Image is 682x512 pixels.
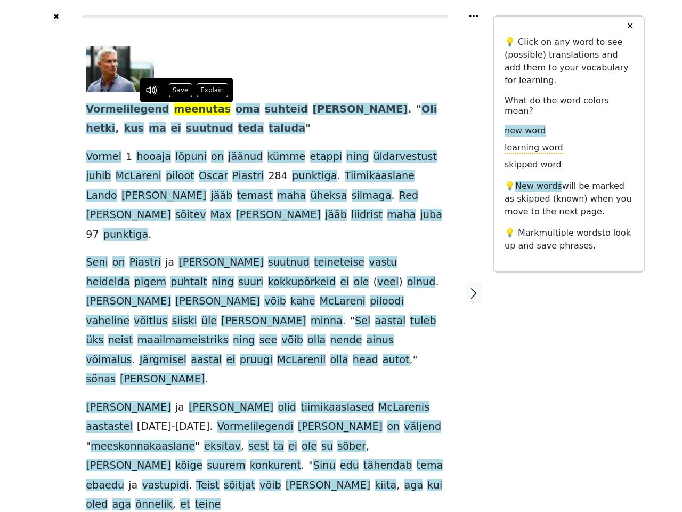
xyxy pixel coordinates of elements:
p: 💡 Mark to look up and save phrases. [505,227,633,252]
span: kui [427,479,442,492]
span: ," [410,354,418,367]
span: ei [171,122,182,135]
span: liidrist [351,209,383,222]
span: minna [311,315,343,328]
span: . [210,420,213,434]
span: kõige [175,459,202,473]
span: Lando [86,189,117,203]
span: juhib [86,170,111,183]
span: on [211,150,224,164]
span: neist [108,334,133,347]
span: oled [86,498,108,511]
span: ta [273,440,283,453]
span: ( [373,276,377,289]
span: Sel [355,315,370,328]
span: sõitjat [224,479,255,492]
span: McLarenil [277,354,326,367]
span: 97 [86,228,99,242]
h6: What do the word colors mean? [505,95,633,116]
span: [DATE]-[DATE] [137,420,210,434]
span: kümme [267,150,306,164]
span: võib [264,295,286,308]
span: teineteise [314,256,364,269]
span: autot [383,354,410,367]
span: edu [340,459,359,473]
button: ✕ [620,17,640,36]
span: Vormel [86,150,121,164]
span: meeskonnakaaslane [91,440,195,453]
span: [PERSON_NAME] [178,256,263,269]
span: aastastel [86,420,132,434]
span: vastu [369,256,397,269]
span: õnnelik [135,498,173,511]
span: [PERSON_NAME] [86,209,170,222]
span: tähendab [363,459,412,473]
span: [PERSON_NAME] [86,459,170,473]
span: aga [112,498,131,511]
span: McLareni [320,295,366,308]
span: aga [404,479,424,492]
span: suutnud [186,122,233,135]
span: [PERSON_NAME] [189,401,273,414]
span: olla [330,354,348,367]
span: etappi [310,150,343,164]
span: lõpuni [175,150,207,164]
p: 💡 Click on any word to see (possible) translations and add them to your vocabulary for learning. [505,36,633,87]
span: ma [149,122,166,135]
span: maha [387,209,416,222]
span: , [173,498,176,511]
span: üle [201,315,217,328]
span: [PERSON_NAME] [86,295,170,308]
span: su [321,440,333,453]
span: eksitav [204,440,241,453]
span: , [115,122,119,135]
span: hetki [86,122,115,135]
span: võib [281,334,303,347]
span: ei [226,354,235,367]
span: vastupidi [142,479,189,492]
span: maailmameistriks [137,334,229,347]
span: sõnas [86,373,116,386]
span: skipped word [505,159,562,171]
span: . [392,189,395,203]
span: et [180,498,190,511]
span: [PERSON_NAME] [120,373,205,386]
span: teine [195,498,221,511]
span: ning [346,150,369,164]
button: ✖ [52,9,61,25]
span: McLareni [116,170,161,183]
span: ) [399,276,403,289]
span: Vormelilegend [86,103,169,116]
span: punktiga [103,228,148,242]
span: " [86,440,91,453]
span: . [337,170,340,183]
span: sest [248,440,269,453]
span: . [189,479,192,492]
span: tema [417,459,443,473]
span: üldarvestust [373,150,437,164]
span: puhtalt [170,276,207,289]
span: on [387,420,400,434]
span: Max [210,209,232,222]
button: Save [169,83,192,97]
span: head [353,354,378,367]
span: " [195,440,200,453]
span: ebaedu [86,479,124,492]
span: Piastri [232,170,264,183]
span: . [408,103,411,116]
span: ole [353,276,369,289]
p: 💡 will be marked as skipped (known) when you move to the next page. [505,180,633,218]
span: ning [233,334,255,347]
span: ja [175,401,184,414]
span: multiple words [539,228,602,238]
span: sõitev [175,209,206,222]
span: 1 [126,150,132,164]
span: [PERSON_NAME] [221,315,306,328]
span: Vormelilegendi [217,420,294,434]
span: [PERSON_NAME] [286,479,370,492]
span: olla [307,334,326,347]
span: , [366,440,369,453]
span: teda [238,122,264,135]
span: võib [259,479,281,492]
span: ja [128,479,137,492]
